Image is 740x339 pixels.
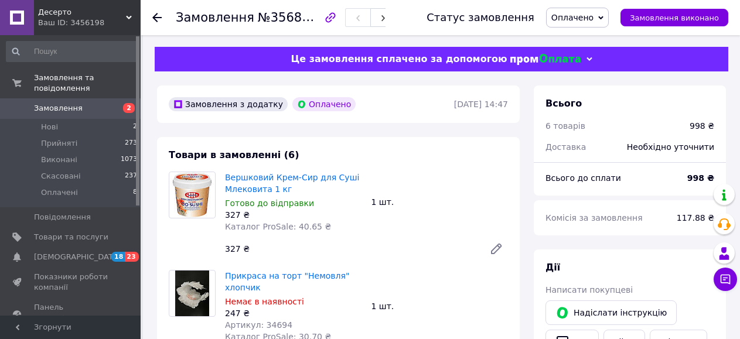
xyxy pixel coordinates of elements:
img: Вершковий Крем-Сир для Суші Млековита 1 кг [170,172,214,218]
input: Пошук [6,41,138,62]
span: Артикул: 34694 [225,320,292,330]
span: 23 [125,252,138,262]
span: Оплачені [41,187,78,198]
span: 1073 [121,155,137,165]
span: Оплачено [551,13,594,22]
span: 237 [125,171,137,182]
span: Показники роботи компанії [34,272,108,293]
span: №356887378 [258,10,341,25]
span: Прийняті [41,138,77,149]
span: Всього [545,98,582,109]
span: Замовлення [34,103,83,114]
span: Всього до сплати [545,173,621,183]
div: Повернутися назад [152,12,162,23]
span: Виконані [41,155,77,165]
span: Каталог ProSale: 40.65 ₴ [225,222,331,231]
div: Статус замовлення [427,12,534,23]
span: 117.88 ₴ [677,213,714,222]
img: evopay logo [510,54,581,65]
button: Чат з покупцем [714,268,737,291]
img: Прикраса на торт "Немовля" хлопчик [175,270,210,316]
div: Замовлення з додатку [169,97,288,111]
span: Замовлення та повідомлення [34,73,141,94]
span: 273 [125,138,137,149]
div: Оплачено [292,97,356,111]
div: Необхідно уточнити [620,134,721,160]
span: Це замовлення сплачено за допомогою [291,53,507,64]
div: 1 шт. [367,194,513,210]
span: Скасовані [41,171,81,182]
span: Готово до відправки [225,198,314,208]
span: Нові [41,122,58,132]
b: 998 ₴ [687,173,714,183]
span: Замовлення виконано [630,13,719,22]
div: 327 ₴ [225,209,362,221]
button: Замовлення виконано [620,9,728,26]
span: Панель управління [34,302,108,323]
span: 2 [133,122,137,132]
div: 327 ₴ [220,241,480,257]
div: 247 ₴ [225,307,362,319]
div: 1 шт. [367,298,513,314]
span: Комісія за замовлення [545,213,643,222]
span: 8 [133,187,137,198]
a: Прикраса на торт "Немовля" хлопчик [225,271,349,292]
div: Ваш ID: 3456198 [38,18,141,28]
span: [DEMOGRAPHIC_DATA] [34,252,121,262]
span: Товари та послуги [34,232,108,242]
time: [DATE] 14:47 [454,100,508,109]
span: Дії [545,262,560,273]
span: 6 товарів [545,121,585,131]
a: Редагувати [485,237,508,261]
span: 18 [111,252,125,262]
span: 2 [123,103,135,113]
span: Десерто [38,7,126,18]
span: Немає в наявності [225,297,304,306]
span: Написати покупцеві [545,285,633,295]
button: Надіслати інструкцію [545,300,677,325]
div: 998 ₴ [690,120,714,132]
span: Товари в замовленні (6) [169,149,299,160]
span: Замовлення [176,11,254,25]
a: Вершковий Крем-Сир для Суші Млековита 1 кг [225,173,359,194]
span: Доставка [545,142,586,152]
span: Повідомлення [34,212,91,222]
